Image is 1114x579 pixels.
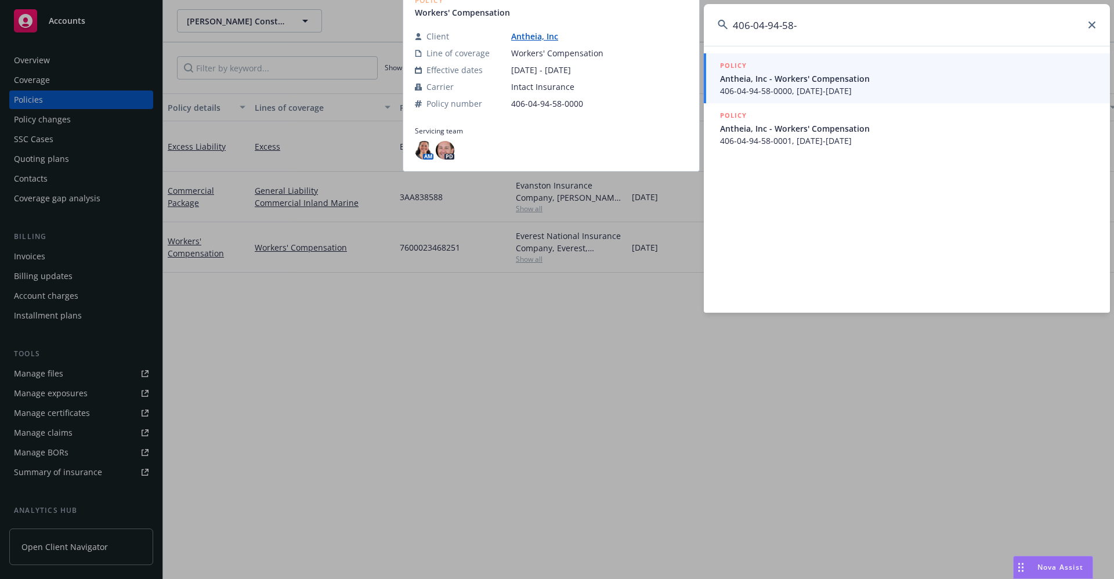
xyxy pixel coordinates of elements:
a: POLICYAntheia, Inc - Workers' Compensation406-04-94-58-0000, [DATE]-[DATE] [704,53,1110,103]
span: 406-04-94-58-0000, [DATE]-[DATE] [720,85,1096,97]
input: Search... [704,4,1110,46]
span: Antheia, Inc - Workers' Compensation [720,73,1096,85]
span: Nova Assist [1037,562,1083,572]
div: Drag to move [1014,556,1028,578]
span: 406-04-94-58-0001, [DATE]-[DATE] [720,135,1096,147]
span: Antheia, Inc - Workers' Compensation [720,122,1096,135]
a: POLICYAntheia, Inc - Workers' Compensation406-04-94-58-0001, [DATE]-[DATE] [704,103,1110,153]
button: Nova Assist [1013,556,1093,579]
h5: POLICY [720,110,747,121]
h5: POLICY [720,60,747,71]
